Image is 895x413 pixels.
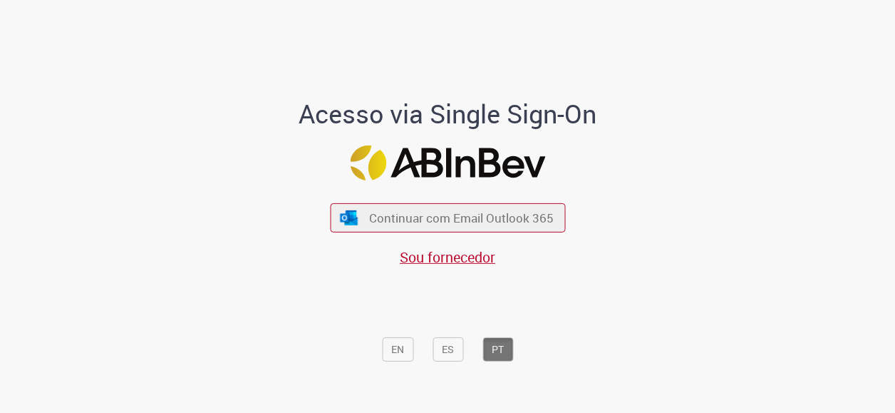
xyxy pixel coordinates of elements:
[369,210,554,226] span: Continuar com Email Outlook 365
[339,210,359,225] img: ícone Azure/Microsoft 360
[330,203,565,233] button: ícone Azure/Microsoft 360 Continuar com Email Outlook 365
[250,100,646,128] h1: Acesso via Single Sign-On
[382,337,413,362] button: EN
[400,248,495,267] a: Sou fornecedor
[350,146,545,180] img: Logo ABInBev
[433,337,463,362] button: ES
[482,337,513,362] button: PT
